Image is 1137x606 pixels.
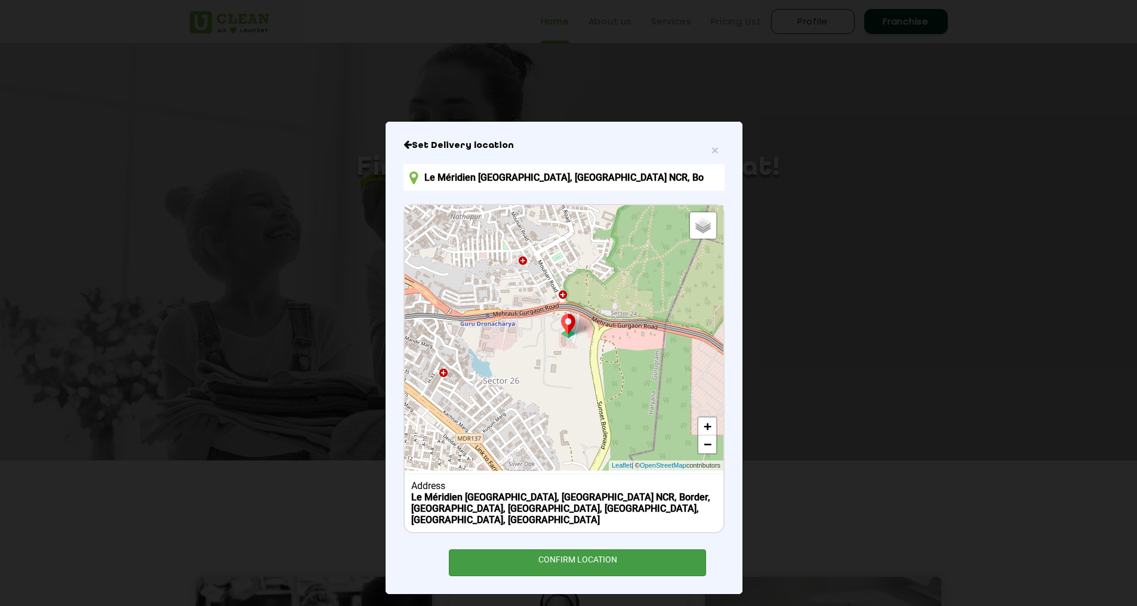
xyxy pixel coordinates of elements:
button: Close [711,144,719,156]
a: Leaflet [612,460,631,471]
a: Zoom in [698,418,716,435]
a: Zoom out [698,435,716,453]
b: Le Méridien [GEOGRAPHIC_DATA], [GEOGRAPHIC_DATA] NCR, Border, [GEOGRAPHIC_DATA], [GEOGRAPHIC_DATA... [411,491,710,525]
div: | © contributors [609,460,723,471]
span: × [711,143,719,157]
div: Address [411,480,717,491]
input: Enter location [403,164,725,191]
h6: Close [403,140,725,151]
a: Layers [690,212,716,239]
a: OpenStreetMap [640,460,686,471]
div: CONFIRM LOCATION [449,549,706,576]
